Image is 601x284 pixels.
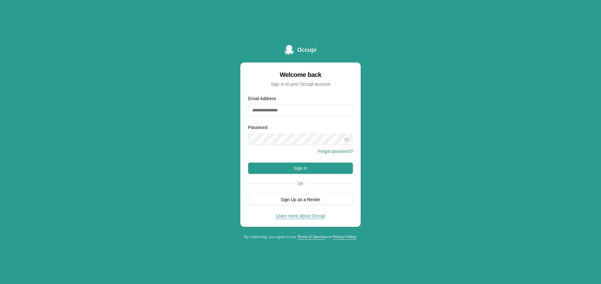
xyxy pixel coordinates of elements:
[248,96,276,101] label: Email Address
[240,234,361,239] div: By continuing, you agree to our and .
[297,235,325,239] a: Terms of Service
[248,125,267,130] label: Password
[285,45,316,55] a: Occupi
[248,194,353,205] button: Sign Up as a Renter
[318,148,353,154] button: Forgot password?
[295,181,306,186] span: Or
[248,81,353,87] div: Sign in to your Occupi account
[276,213,325,218] a: Learn more about Occupi
[248,163,353,174] button: Sign In
[297,46,316,54] span: Occupi
[248,70,353,79] div: Welcome back
[332,235,356,239] a: Privacy Policy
